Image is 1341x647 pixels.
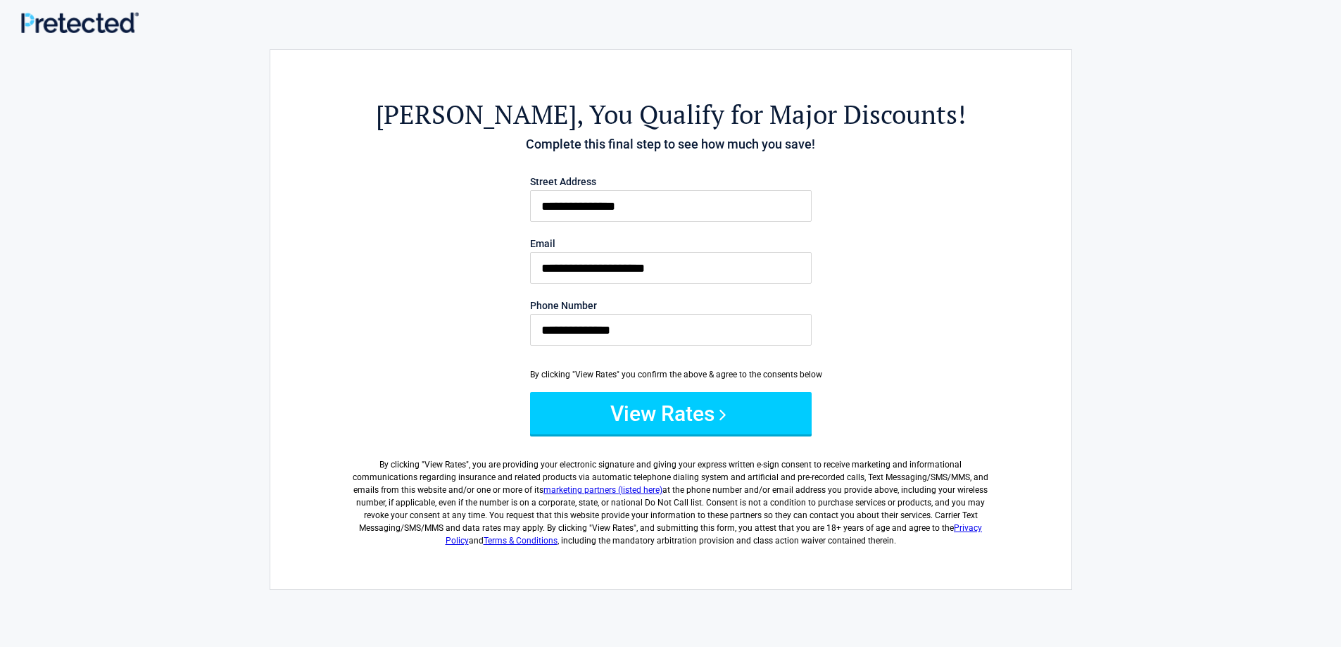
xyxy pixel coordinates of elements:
[530,177,812,187] label: Street Address
[543,485,662,495] a: marketing partners (listed here)
[348,135,994,153] h4: Complete this final step to see how much you save!
[348,447,994,547] label: By clicking " ", you are providing your electronic signature and giving your express written e-si...
[530,301,812,310] label: Phone Number
[348,97,994,132] h2: , You Qualify for Major Discounts!
[530,368,812,381] div: By clicking "View Rates" you confirm the above & agree to the consents below
[530,392,812,434] button: View Rates
[21,12,139,33] img: Main Logo
[424,460,466,470] span: View Rates
[484,536,558,546] a: Terms & Conditions
[376,97,577,132] span: [PERSON_NAME]
[530,239,812,249] label: Email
